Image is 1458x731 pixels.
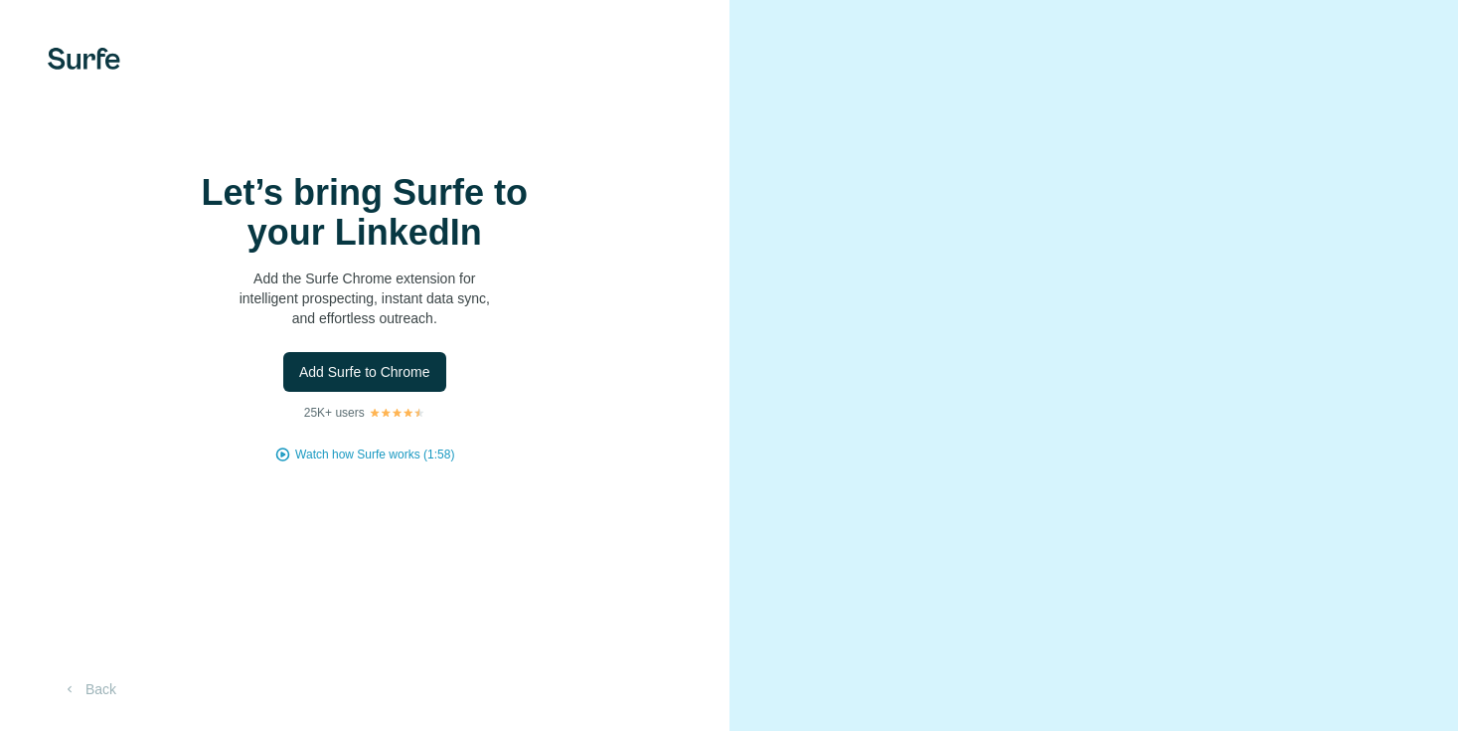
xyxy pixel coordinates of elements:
button: Back [48,671,130,707]
span: Add Surfe to Chrome [299,362,430,382]
p: 25K+ users [304,404,365,422]
button: Add Surfe to Chrome [283,352,446,392]
img: Surfe's logo [48,48,120,70]
p: Add the Surfe Chrome extension for intelligent prospecting, instant data sync, and effortless out... [166,269,564,328]
img: Rating Stars [369,407,425,419]
button: Watch how Surfe works (1:58) [295,446,454,463]
h1: Let’s bring Surfe to your LinkedIn [166,173,564,253]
